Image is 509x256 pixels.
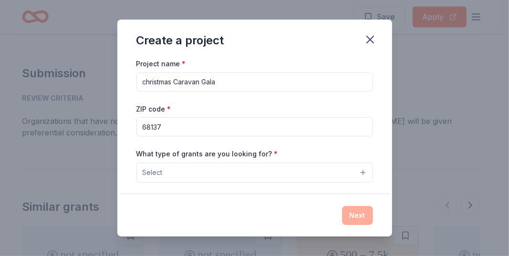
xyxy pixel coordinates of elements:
label: What type of grants are you looking for? [136,149,278,159]
label: ZIP code [136,104,171,114]
input: After school program [136,72,373,92]
label: Project name [136,59,186,69]
input: 12345 (U.S. only) [136,117,373,136]
button: Select [136,163,373,183]
span: Select [143,167,163,178]
div: Create a project [136,33,224,48]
